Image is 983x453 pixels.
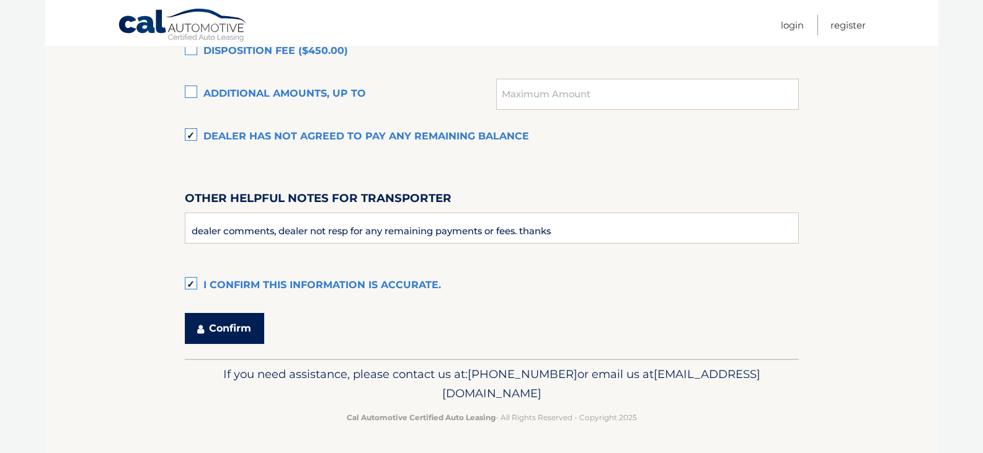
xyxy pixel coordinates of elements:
[118,8,248,44] a: Cal Automotive
[781,15,804,35] a: Login
[185,189,451,212] label: Other helpful notes for transporter
[185,125,799,149] label: Dealer has not agreed to pay any remaining balance
[185,313,264,344] button: Confirm
[185,82,497,107] label: Additional amounts, up to
[496,79,798,110] input: Maximum Amount
[468,367,577,381] span: [PHONE_NUMBER]
[185,39,799,64] label: Disposition Fee ($450.00)
[830,15,866,35] a: Register
[185,273,799,298] label: I confirm this information is accurate.
[347,413,496,422] strong: Cal Automotive Certified Auto Leasing
[193,411,791,424] p: - All Rights Reserved - Copyright 2025
[193,364,791,404] p: If you need assistance, please contact us at: or email us at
